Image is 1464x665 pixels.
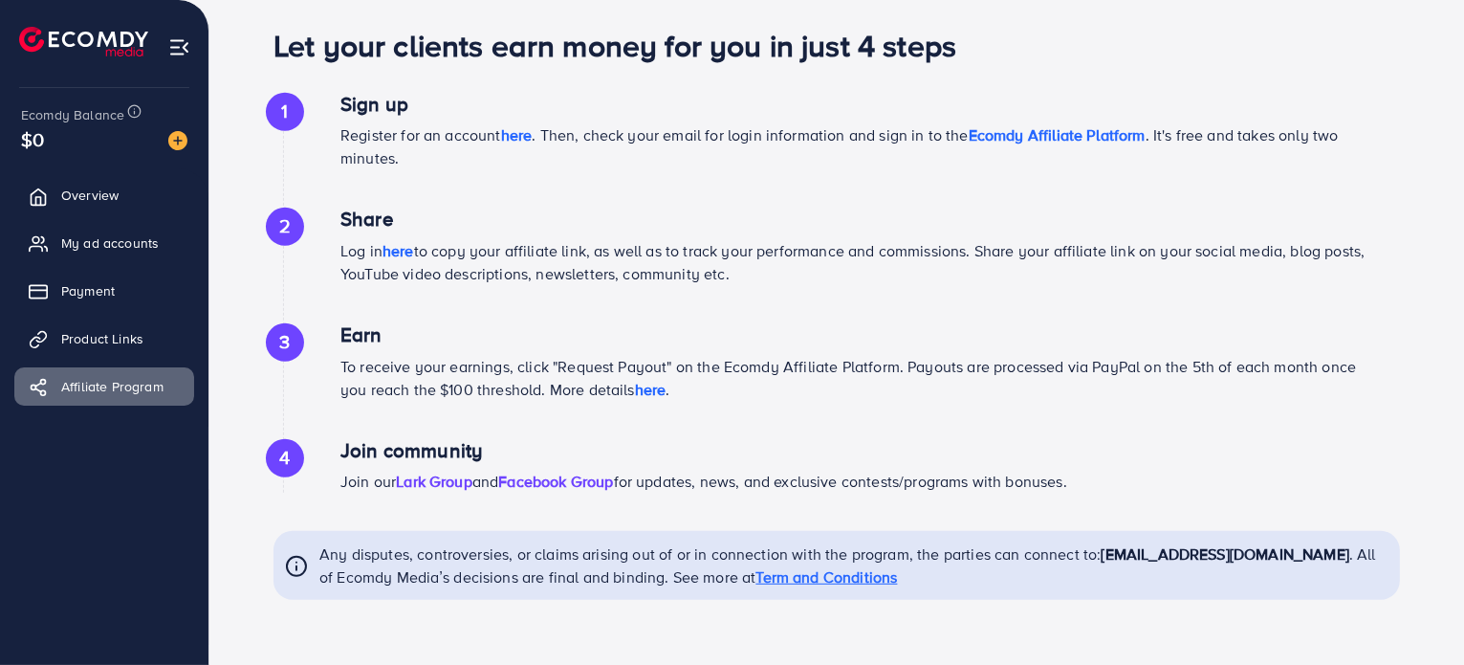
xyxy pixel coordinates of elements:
span: $0 [21,125,44,153]
p: Log in to copy your affiliate link, as well as to track your performance and commissions. Share y... [340,239,1371,285]
span: Product Links [61,329,143,348]
h4: Join community [340,439,1371,463]
span: here [635,379,666,400]
img: image [168,131,187,150]
span: Overview [61,186,119,205]
span: [EMAIL_ADDRESS][DOMAIN_NAME] [1102,543,1349,565]
a: Lark Group [396,471,472,492]
div: 2 [266,208,304,246]
span: here [382,240,414,261]
p: To receive your earnings, click "Request Payout" on the Ecomdy Affiliate Platform. Payouts are pr... [340,355,1371,401]
span: and [472,471,498,492]
h4: Share [340,208,1371,232]
span: Ecomdy Balance [21,105,124,124]
iframe: Chat [1383,579,1450,651]
p: Register for an account . Then, check your email for login information and sign in to the . It's ... [340,123,1371,169]
a: Overview [14,176,194,214]
div: 4 [266,439,304,477]
div: 1 [266,93,304,131]
span: here [501,124,533,145]
p: Any disputes, controversies, or claims arising out of or in connection with the program, the part... [319,543,1388,588]
a: Facebook Group [498,471,613,492]
a: Affiliate Program [14,367,194,406]
p: Join our for updates, news, and exclusive contests/programs with bonuses. [340,470,1371,493]
div: 3 [266,323,304,362]
span: Ecomdy Affiliate Platform [969,124,1146,145]
img: menu [168,36,190,58]
span: Affiliate Program [61,377,164,396]
span: Term and Conditions [755,566,897,587]
a: Product Links [14,320,194,358]
a: My ad accounts [14,224,194,262]
h4: Earn [340,323,1371,347]
span: My ad accounts [61,233,159,253]
a: Payment [14,272,194,310]
span: Payment [61,281,115,300]
h4: Sign up [340,93,1371,117]
img: logo [19,27,148,56]
h1: Let your clients earn money for you in just 4 steps [273,27,1400,63]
